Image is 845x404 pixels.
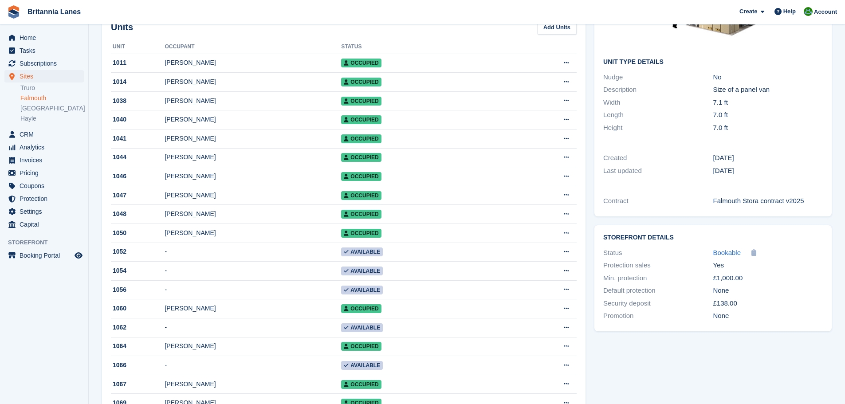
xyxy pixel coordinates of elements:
div: 1056 [111,285,165,294]
div: [PERSON_NAME] [165,380,341,389]
img: Matt Lane [804,7,813,16]
span: Analytics [20,141,73,153]
span: Occupied [341,97,381,106]
img: stora-icon-8386f47178a22dfd0bd8f6a31ec36ba5ce8667c1dd55bd0f319d3a0aa187defe.svg [7,5,20,19]
div: 1054 [111,266,165,275]
a: menu [4,70,84,82]
div: Promotion [603,311,713,321]
span: Occupied [341,191,381,200]
td: - [165,262,341,281]
span: Occupied [341,172,381,181]
span: Occupied [341,304,381,313]
div: [DATE] [713,166,823,176]
div: 1062 [111,323,165,332]
span: Occupied [341,153,381,162]
span: Available [341,323,383,332]
span: Occupied [341,342,381,351]
div: 7.1 ft [713,98,823,108]
a: menu [4,31,84,44]
div: [PERSON_NAME] [165,172,341,181]
a: menu [4,141,84,153]
div: Status [603,248,713,258]
span: Tasks [20,44,73,57]
div: Contract [603,196,713,206]
div: [PERSON_NAME] [165,134,341,143]
a: menu [4,128,84,141]
a: Bookable [713,248,741,258]
span: Help [783,7,796,16]
div: 1047 [111,191,165,200]
div: [PERSON_NAME] [165,58,341,67]
span: Settings [20,205,73,218]
span: Occupied [341,210,381,219]
div: 7.0 ft [713,110,823,120]
a: menu [4,249,84,262]
div: Min. protection [603,273,713,283]
span: Subscriptions [20,57,73,70]
div: None [713,286,823,296]
div: 1060 [111,304,165,313]
span: Account [814,8,837,16]
div: 1044 [111,153,165,162]
div: [PERSON_NAME] [165,153,341,162]
span: Occupied [341,229,381,238]
span: Protection [20,192,73,205]
span: Occupied [341,134,381,143]
span: Pricing [20,167,73,179]
div: 1046 [111,172,165,181]
div: Falmouth Stora contract v2025 [713,196,823,206]
div: [PERSON_NAME] [165,115,341,124]
span: Capital [20,218,73,231]
div: Security deposit [603,298,713,309]
div: Protection sales [603,260,713,271]
div: 1014 [111,77,165,86]
div: Nudge [603,72,713,82]
span: Occupied [341,59,381,67]
a: menu [4,218,84,231]
div: 1038 [111,96,165,106]
span: Occupied [341,380,381,389]
div: Length [603,110,713,120]
span: Create [739,7,757,16]
div: None [713,311,823,321]
span: Available [341,267,383,275]
div: [DATE] [713,153,823,163]
span: Occupied [341,78,381,86]
h2: Units [111,20,133,34]
a: [GEOGRAPHIC_DATA] [20,104,84,113]
span: Storefront [8,238,88,247]
div: 1052 [111,247,165,256]
td: - [165,280,341,299]
div: £1,000.00 [713,273,823,283]
td: - [165,318,341,337]
a: Preview store [73,250,84,261]
h2: Storefront Details [603,234,823,241]
a: menu [4,180,84,192]
div: [PERSON_NAME] [165,209,341,219]
div: [PERSON_NAME] [165,341,341,351]
span: Invoices [20,154,73,166]
span: Home [20,31,73,44]
div: 1011 [111,58,165,67]
div: Created [603,153,713,163]
a: Falmouth [20,94,84,102]
div: 7.0 ft [713,123,823,133]
td: - [165,243,341,262]
div: [PERSON_NAME] [165,228,341,238]
div: 1050 [111,228,165,238]
span: Sites [20,70,73,82]
span: CRM [20,128,73,141]
td: - [165,356,341,375]
div: 1040 [111,115,165,124]
span: Booking Portal [20,249,73,262]
div: Last updated [603,166,713,176]
h2: Unit Type details [603,59,823,66]
a: menu [4,57,84,70]
div: 1048 [111,209,165,219]
div: Description [603,85,713,95]
span: Occupied [341,115,381,124]
div: Width [603,98,713,108]
div: [PERSON_NAME] [165,191,341,200]
a: menu [4,167,84,179]
a: menu [4,205,84,218]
